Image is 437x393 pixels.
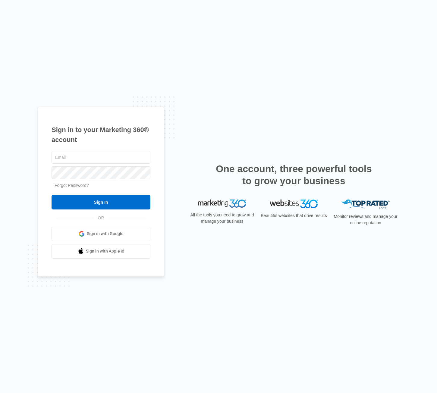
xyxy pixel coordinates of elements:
img: Top Rated Local [341,200,390,209]
p: Beautiful websites that drive results [260,212,328,219]
input: Sign In [52,195,150,209]
a: Forgot Password? [55,183,89,188]
h1: Sign in to your Marketing 360® account [52,125,150,145]
p: All the tools you need to grow and manage your business [188,212,256,225]
h2: One account, three powerful tools to grow your business [214,163,374,187]
span: OR [94,215,108,221]
span: Sign in with Apple Id [86,248,124,254]
img: Marketing 360 [198,200,246,208]
a: Sign in with Google [52,227,150,241]
a: Sign in with Apple Id [52,244,150,259]
input: Email [52,151,150,164]
p: Monitor reviews and manage your online reputation [332,213,399,226]
img: Websites 360 [270,200,318,208]
span: Sign in with Google [87,231,124,237]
